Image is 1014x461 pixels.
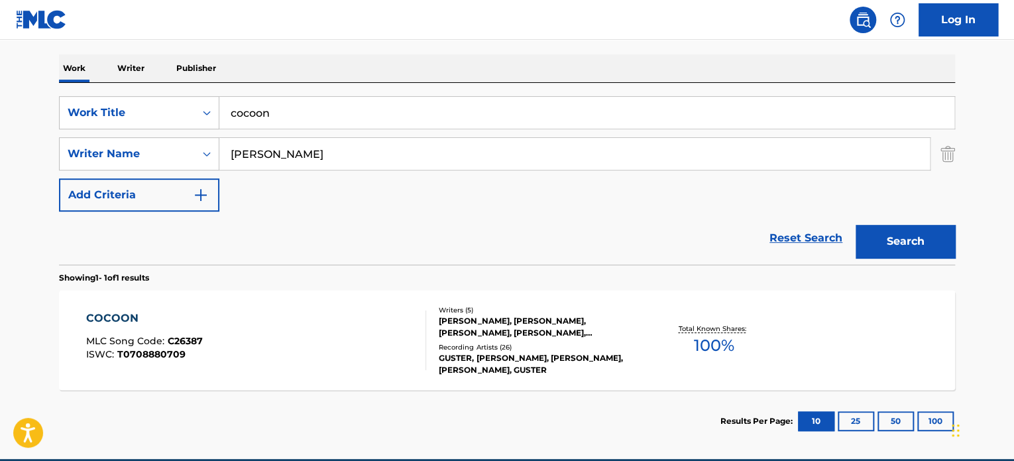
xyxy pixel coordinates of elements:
div: Writers ( 5 ) [439,305,639,315]
div: Recording Artists ( 26 ) [439,342,639,352]
button: 10 [798,411,834,431]
a: Reset Search [763,224,849,253]
div: COCOON [86,310,203,326]
img: 9d2ae6d4665cec9f34b9.svg [193,187,209,203]
span: C26387 [168,335,203,347]
button: 50 [877,411,914,431]
p: Writer [113,54,148,82]
div: GUSTER, [PERSON_NAME], [PERSON_NAME], [PERSON_NAME], GUSTER [439,352,639,376]
span: 100 % [693,334,734,358]
p: Results Per Page: [720,415,796,427]
img: Delete Criterion [940,137,955,170]
span: T0708880709 [117,348,186,360]
form: Search Form [59,96,955,265]
button: 100 [917,411,954,431]
button: Add Criteria [59,178,219,212]
img: MLC Logo [16,10,67,29]
span: MLC Song Code : [86,335,168,347]
div: Work Title [68,105,187,121]
div: [PERSON_NAME], [PERSON_NAME], [PERSON_NAME], [PERSON_NAME], [PERSON_NAME] [439,315,639,339]
img: search [855,12,871,28]
a: Log In [919,3,998,36]
button: Search [856,225,955,258]
div: Drag [952,411,960,450]
a: COCOONMLC Song Code:C26387ISWC:T0708880709Writers (5)[PERSON_NAME], [PERSON_NAME], [PERSON_NAME],... [59,291,955,390]
p: Publisher [172,54,220,82]
a: Public Search [850,7,876,33]
img: help [889,12,905,28]
button: 25 [838,411,874,431]
iframe: Chat Widget [948,397,1014,461]
p: Work [59,54,89,82]
span: ISWC : [86,348,117,360]
p: Total Known Shares: [678,324,749,334]
p: Showing 1 - 1 of 1 results [59,272,149,284]
div: Writer Name [68,146,187,162]
div: Help [884,7,911,33]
